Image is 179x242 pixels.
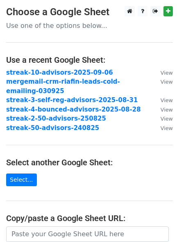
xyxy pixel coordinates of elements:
[152,115,173,122] a: View
[6,21,173,30] p: Use one of the options below...
[152,78,173,85] a: View
[6,96,138,104] a: streak-3-self-reg-advisors-2025-08-31
[161,116,173,122] small: View
[6,69,113,76] a: streak-10-advisors-2025-09-06
[6,78,120,95] a: mergemail-crm-riafin-leads-cold-emailing-030925
[6,6,173,18] h3: Choose a Google Sheet
[6,226,169,242] input: Paste your Google Sheet URL here
[161,97,173,103] small: View
[6,55,173,65] h4: Use a recent Google Sheet:
[161,107,173,113] small: View
[6,158,173,167] h4: Select another Google Sheet:
[6,174,37,186] a: Select...
[152,106,173,113] a: View
[6,124,99,132] a: streak-50-advisors-240825
[6,106,141,113] a: streak-4-bounced-advisors-2025-08-28
[6,213,173,223] h4: Copy/paste a Google Sheet URL:
[161,125,173,131] small: View
[161,70,173,76] small: View
[152,124,173,132] a: View
[152,96,173,104] a: View
[6,115,106,122] a: streak-2-50-advisors-250825
[152,69,173,76] a: View
[161,79,173,85] small: View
